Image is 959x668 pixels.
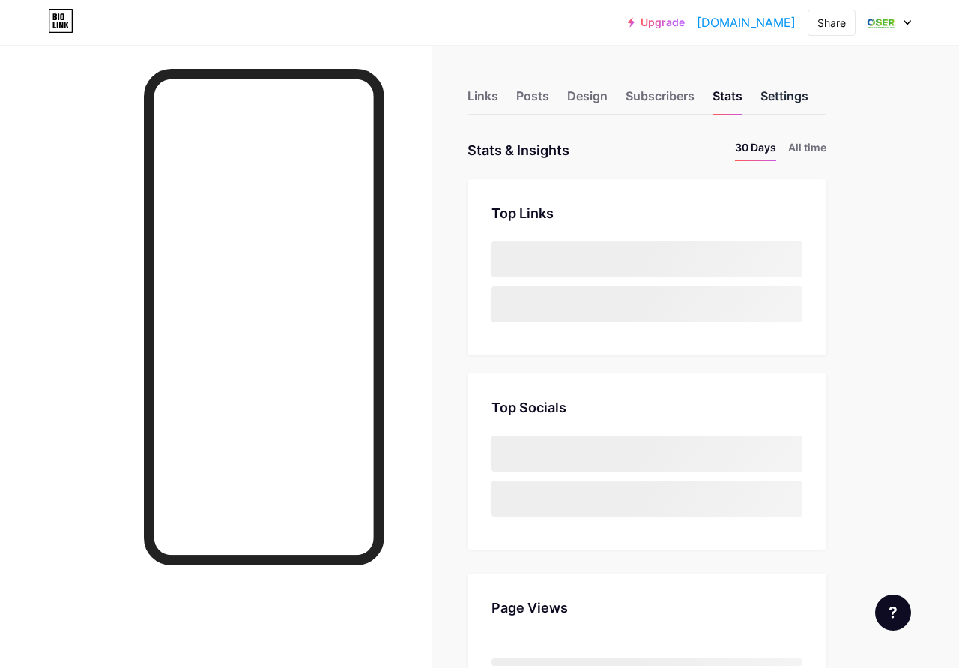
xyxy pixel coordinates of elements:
[788,139,826,161] li: All time
[713,87,742,114] div: Stats
[491,397,802,418] div: Top Socials
[760,87,808,114] div: Settings
[626,87,695,114] div: Subscribers
[735,139,776,161] li: 30 Days
[817,15,846,31] div: Share
[567,87,608,114] div: Design
[468,87,498,114] div: Links
[491,203,802,223] div: Top Links
[491,598,802,618] div: Page Views
[516,87,549,114] div: Posts
[628,16,685,28] a: Upgrade
[468,139,569,161] div: Stats & Insights
[867,8,895,37] img: divaportesiosper
[697,13,796,31] a: [DOMAIN_NAME]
